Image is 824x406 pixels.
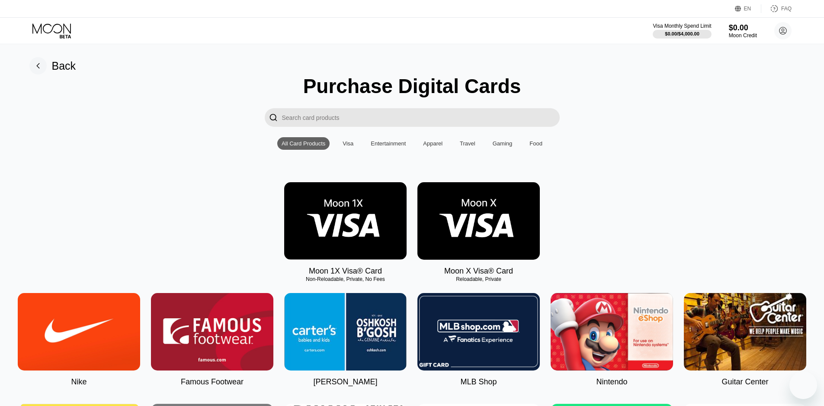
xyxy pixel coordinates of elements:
[313,377,377,387] div: [PERSON_NAME]
[735,4,761,13] div: EN
[338,137,358,150] div: Visa
[269,113,278,122] div: 
[423,140,442,147] div: Apparel
[789,371,817,399] iframe: Button to launch messaging window
[525,137,547,150] div: Food
[417,276,540,282] div: Reloadable, Private
[444,267,513,276] div: Moon X Visa® Card
[729,32,757,39] div: Moon Credit
[371,140,406,147] div: Entertainment
[460,140,475,147] div: Travel
[729,23,757,32] div: $0.00
[181,377,244,387] div: Famous Footwear
[366,137,410,150] div: Entertainment
[277,137,330,150] div: All Card Products
[309,267,382,276] div: Moon 1X Visa® Card
[596,377,627,387] div: Nintendo
[455,137,480,150] div: Travel
[282,108,560,127] input: Search card products
[52,60,76,72] div: Back
[303,74,521,98] div: Purchase Digital Cards
[529,140,542,147] div: Food
[71,377,87,387] div: Nike
[653,23,711,39] div: Visa Monthly Spend Limit$0.00/$4,000.00
[282,140,325,147] div: All Card Products
[488,137,517,150] div: Gaming
[265,108,282,127] div: 
[419,137,447,150] div: Apparel
[653,23,711,29] div: Visa Monthly Spend Limit
[781,6,792,12] div: FAQ
[460,377,497,387] div: MLB Shop
[284,276,407,282] div: Non-Reloadable, Private, No Fees
[665,31,699,36] div: $0.00 / $4,000.00
[721,377,768,387] div: Guitar Center
[761,4,792,13] div: FAQ
[729,23,757,39] div: $0.00Moon Credit
[493,140,513,147] div: Gaming
[343,140,353,147] div: Visa
[29,57,76,74] div: Back
[744,6,751,12] div: EN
